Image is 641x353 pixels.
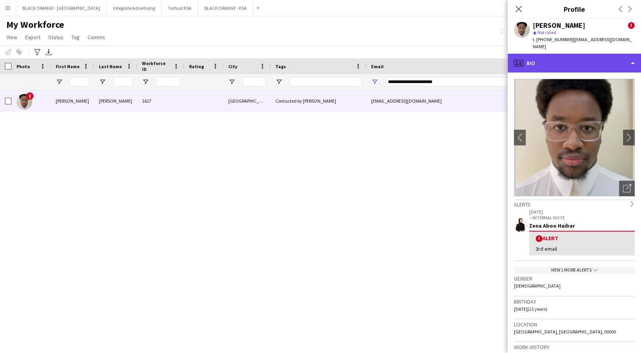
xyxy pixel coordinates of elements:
[6,19,64,31] span: My Workforce
[6,34,17,41] span: View
[275,63,286,69] span: Tags
[198,0,253,16] button: BLACK ORANGE - KSA
[533,22,585,29] div: [PERSON_NAME]
[535,235,543,242] span: !
[68,32,83,42] a: Tag
[56,78,63,85] button: Open Filter Menu
[514,79,635,196] img: Crew avatar or photo
[156,77,180,87] input: Workforce ID Filter Input
[99,78,106,85] button: Open Filter Menu
[224,90,271,112] div: [GEOGRAPHIC_DATA]
[16,94,32,110] img: Mazen Adam
[514,199,635,208] div: Alerts
[189,63,204,69] span: Rating
[51,90,94,112] div: [PERSON_NAME]
[366,90,523,112] div: [EMAIL_ADDRESS][DOMAIN_NAME]
[137,90,184,112] div: 1627
[533,36,574,42] span: t. [PHONE_NUMBER]
[26,92,34,100] span: !
[99,63,122,69] span: Last Name
[514,283,561,289] span: [DEMOGRAPHIC_DATA]
[22,32,44,42] a: Export
[371,78,378,85] button: Open Filter Menu
[228,63,237,69] span: City
[514,306,547,312] span: [DATE] (21 years)
[113,77,133,87] input: Last Name Filter Input
[371,63,384,69] span: Email
[84,32,108,42] a: Comms
[228,78,235,85] button: Open Filter Menu
[271,90,366,112] div: Contacted by [PERSON_NAME]
[33,47,42,57] app-action-btn: Advanced filters
[514,267,635,273] div: View 1 more alerts
[48,34,64,41] span: Status
[107,0,162,16] button: Integrate Advertising
[385,77,519,87] input: Email Filter Input
[508,4,641,14] h3: Profile
[514,344,635,351] h3: Work history
[44,47,53,57] app-action-btn: Export XLSX
[3,32,20,42] a: View
[142,78,149,85] button: Open Filter Menu
[514,329,616,335] span: [GEOGRAPHIC_DATA], [GEOGRAPHIC_DATA], 00000
[508,54,641,72] div: Bio
[71,34,80,41] span: Tag
[535,245,628,252] div: 3rd email
[56,63,80,69] span: First Name
[16,63,30,69] span: Photo
[514,275,635,282] h3: Gender
[275,78,282,85] button: Open Filter Menu
[514,298,635,305] h3: Birthday
[290,77,362,87] input: Tags Filter Input
[529,215,635,221] p: – INTERNAL NOTE
[87,34,105,41] span: Comms
[514,321,635,328] h3: Location
[537,29,556,35] span: Not rated
[25,34,40,41] span: Export
[535,235,628,242] div: Alert
[70,77,89,87] input: First Name Filter Input
[16,0,107,16] button: BLACK ORANGE - [GEOGRAPHIC_DATA]
[45,32,67,42] a: Status
[529,222,635,229] div: Zena Aboo Haibar
[94,90,137,112] div: [PERSON_NAME]
[619,181,635,196] div: Open photos pop-in
[142,60,170,72] span: Workforce ID
[533,36,632,49] span: | [EMAIL_ADDRESS][DOMAIN_NAME]
[162,0,198,16] button: Tarfaat KSA
[529,209,635,215] p: [DATE]
[242,77,266,87] input: City Filter Input
[628,22,635,29] span: !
